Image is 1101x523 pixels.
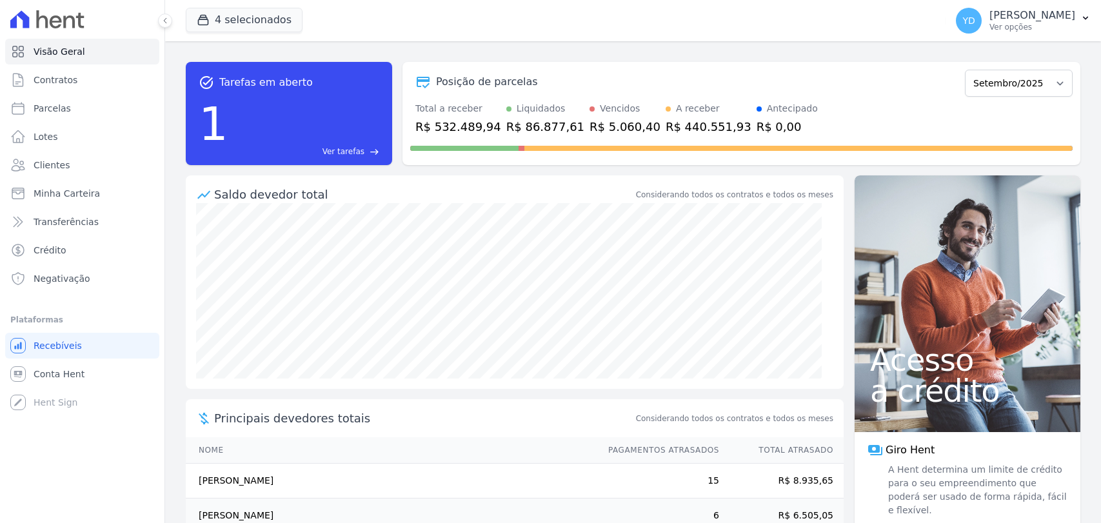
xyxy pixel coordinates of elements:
[5,95,159,121] a: Parcelas
[720,437,844,464] th: Total Atrasado
[870,344,1065,375] span: Acesso
[34,159,70,172] span: Clientes
[199,90,228,157] div: 1
[214,410,633,427] span: Principais devedores totais
[886,463,1067,517] span: A Hent determina um limite de crédito para o seu empreendimento que poderá ser usado de forma ráp...
[989,9,1075,22] p: [PERSON_NAME]
[5,124,159,150] a: Lotes
[767,102,818,115] div: Antecipado
[415,118,501,135] div: R$ 532.489,94
[186,437,596,464] th: Nome
[5,237,159,263] a: Crédito
[34,102,71,115] span: Parcelas
[5,67,159,93] a: Contratos
[5,333,159,359] a: Recebíveis
[34,45,85,58] span: Visão Geral
[214,186,633,203] div: Saldo devedor total
[590,118,660,135] div: R$ 5.060,40
[5,152,159,178] a: Clientes
[517,102,566,115] div: Liquidados
[962,16,975,25] span: YD
[989,22,1075,32] p: Ver opções
[10,312,154,328] div: Plataformas
[946,3,1101,39] button: YD [PERSON_NAME] Ver opções
[34,215,99,228] span: Transferências
[34,187,100,200] span: Minha Carteira
[720,464,844,498] td: R$ 8.935,65
[596,464,720,498] td: 15
[415,102,501,115] div: Total a receber
[370,147,379,157] span: east
[186,8,303,32] button: 4 selecionados
[870,375,1065,406] span: a crédito
[34,74,77,86] span: Contratos
[596,437,720,464] th: Pagamentos Atrasados
[34,272,90,285] span: Negativação
[219,75,313,90] span: Tarefas em aberto
[34,368,84,380] span: Conta Hent
[199,75,214,90] span: task_alt
[506,118,584,135] div: R$ 86.877,61
[666,118,751,135] div: R$ 440.551,93
[757,118,818,135] div: R$ 0,00
[636,413,833,424] span: Considerando todos os contratos e todos os meses
[5,266,159,291] a: Negativação
[5,361,159,387] a: Conta Hent
[34,130,58,143] span: Lotes
[600,102,640,115] div: Vencidos
[322,146,364,157] span: Ver tarefas
[5,181,159,206] a: Minha Carteira
[636,189,833,201] div: Considerando todos os contratos e todos os meses
[233,146,379,157] a: Ver tarefas east
[186,464,596,498] td: [PERSON_NAME]
[34,244,66,257] span: Crédito
[436,74,538,90] div: Posição de parcelas
[676,102,720,115] div: A receber
[5,209,159,235] a: Transferências
[886,442,935,458] span: Giro Hent
[34,339,82,352] span: Recebíveis
[5,39,159,64] a: Visão Geral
